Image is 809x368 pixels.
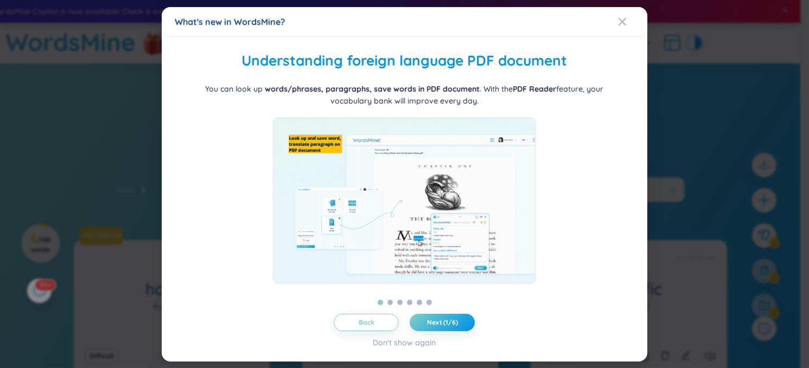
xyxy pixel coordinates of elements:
[388,299,393,305] button: 2
[398,299,403,305] button: 3
[265,83,480,93] b: words/phrases, paragraphs, save words in PDF document
[378,299,384,305] button: 1
[206,83,604,105] span: You can look up . With the feature, your vocabulary bank will improve every day.
[175,16,634,28] div: What's new in WordsMine?
[427,299,432,305] button: 6
[417,299,423,305] button: 5
[175,50,634,72] h2: Understanding foreign language PDF document
[334,313,399,331] button: Back
[410,313,475,331] button: Next (1/6)
[359,318,374,326] span: Back
[373,336,436,348] div: Don't show again
[513,83,557,93] b: PDF Reader
[618,7,647,36] button: Close
[427,318,458,326] span: Next (1/6)
[407,299,413,305] button: 4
